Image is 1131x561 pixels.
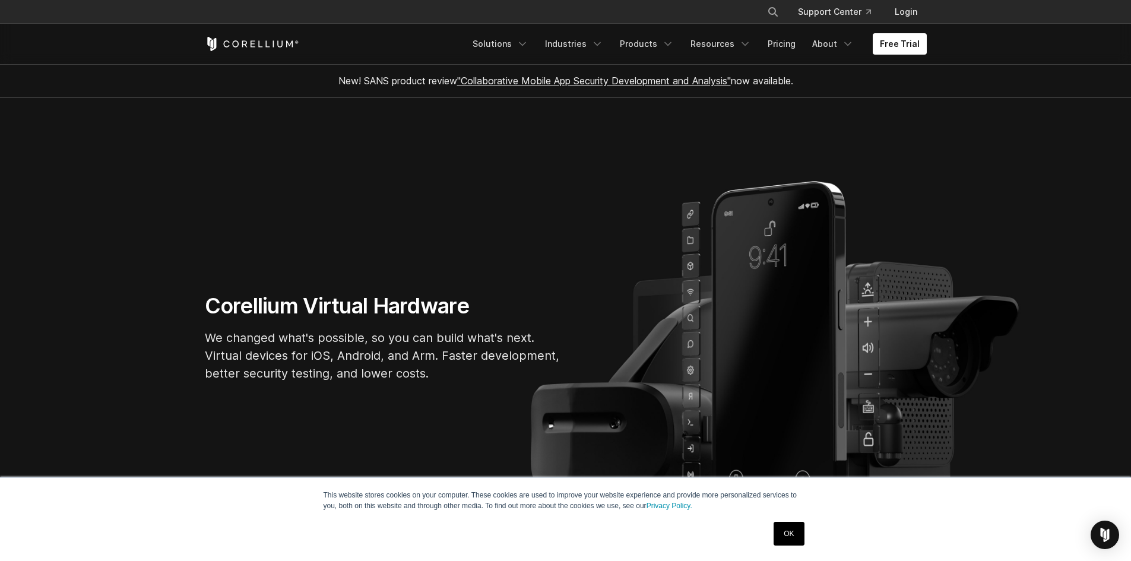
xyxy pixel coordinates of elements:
[205,329,561,382] p: We changed what's possible, so you can build what's next. Virtual devices for iOS, Android, and A...
[1091,521,1119,549] div: Open Intercom Messenger
[205,37,299,51] a: Corellium Home
[805,33,861,55] a: About
[683,33,758,55] a: Resources
[647,502,692,510] a: Privacy Policy.
[538,33,610,55] a: Industries
[465,33,536,55] a: Solutions
[465,33,927,55] div: Navigation Menu
[457,75,731,87] a: "Collaborative Mobile App Security Development and Analysis"
[873,33,927,55] a: Free Trial
[885,1,927,23] a: Login
[788,1,880,23] a: Support Center
[761,33,803,55] a: Pricing
[613,33,681,55] a: Products
[324,490,808,511] p: This website stores cookies on your computer. These cookies are used to improve your website expe...
[753,1,927,23] div: Navigation Menu
[205,293,561,319] h1: Corellium Virtual Hardware
[338,75,793,87] span: New! SANS product review now available.
[774,522,804,546] a: OK
[762,1,784,23] button: Search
